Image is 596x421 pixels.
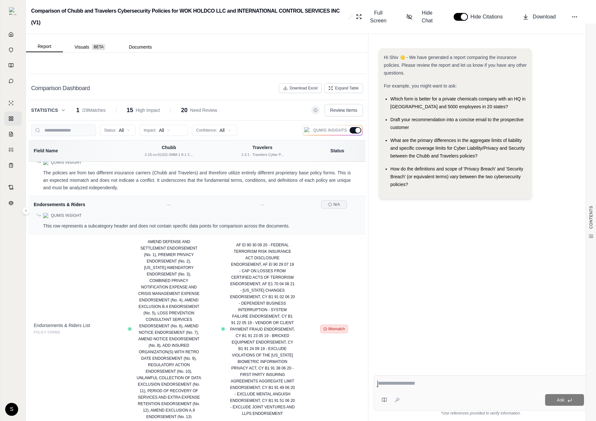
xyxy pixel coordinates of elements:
[29,140,122,161] th: Field Name
[43,222,351,230] p: This row represents a subcategory header and does not contain specific data points for comparison...
[167,203,171,207] span: —
[333,202,340,207] span: N/A
[63,42,117,52] button: Visuals
[181,106,187,115] span: 20
[34,201,117,208] div: Endorsements & Riders
[5,403,18,416] div: S
[196,128,217,133] span: Confidence:
[119,127,124,134] span: All
[4,127,22,141] a: Claim Coverage
[471,13,507,21] span: Hide Citations
[144,128,156,133] span: Impact:
[100,125,136,136] button: Status:All
[192,125,237,136] button: Confidence:All
[22,207,30,215] button: Expand sidebar
[43,169,351,191] p: The policies are from two different insurance carriers (Chubb and Travelers) and therefore utiliz...
[4,158,22,172] a: Coverage Table
[390,96,526,109] span: Which form is better for a private chemicals company with an HQ in [GEOGRAPHIC_DATA] and 5000 emp...
[190,107,217,113] span: Need Review
[126,152,212,158] div: 2-15-cv-01322-SMM-1 8-1 C...
[31,84,90,93] h2: Comparison Dashboard
[6,5,19,18] button: Expand sidebar
[335,86,359,91] span: Expand Table
[31,107,58,113] span: Statistics
[290,86,317,91] span: Download Excel
[220,144,305,151] div: Travelers
[416,9,438,25] span: Hide Chat
[4,196,22,210] a: Legal Search Engine
[220,152,305,158] div: 1-3.1 - Travelers Cyber P...
[136,107,160,113] span: High Impact
[384,55,527,76] span: Hi Shiv 👋 - We have generated a report comparing the insurance policies. Please review the report...
[325,104,363,116] button: Review Items
[260,203,264,207] span: —
[4,43,22,57] a: Documents Vault
[137,240,201,419] span: AMEND DEFENSE AND SETTLEMENT ENDORSEMENT (No. 1), PREMIER PRIVACY ENDORSEMENT (No. 2), [US_STATE]...
[159,127,164,134] span: All
[220,127,225,134] span: All
[304,127,311,134] img: Qumis Logo
[4,111,22,126] a: Policy Comparisons
[4,180,22,194] a: Contract Analysis
[51,160,82,165] span: Qumis Insight
[384,83,457,88] span: For example, you might want to ask:
[279,83,322,93] button: Download Excel
[43,213,48,218] img: Qumis Logo
[139,125,188,136] button: Impact:All
[31,5,346,29] h2: Comparison of Chubb and Travelers Cybersecurity Policies for WOK HOLDCO LLC and INTERNATIONAL CON...
[520,10,558,23] button: Download
[127,106,133,115] span: 15
[366,9,390,25] span: Full Screen
[222,328,224,330] button: View confidence details
[4,74,22,88] a: Chat
[313,128,347,133] span: Qumis Insights
[34,322,117,329] div: Endorsements & Riders List
[557,397,564,403] span: Ask
[404,6,441,27] button: Hide Chat
[82,107,105,113] span: / 29 Matches
[129,328,131,330] button: View confidence details
[126,144,212,151] div: Chubb
[309,140,365,161] th: Status
[589,206,594,229] span: CONTENTS
[92,44,105,50] span: BETA
[390,166,523,187] span: How do the definitions and scope of 'Privacy Breach' and 'Security Breach' (or equivalent terms) ...
[4,58,22,73] a: Prompt Library
[4,96,22,110] a: Single Policy
[117,42,163,52] button: Documents
[390,117,524,130] span: Draft your recommendation into a concise email to the prospective customer
[104,128,116,133] span: Status:
[4,143,22,157] a: Custom Report
[324,83,363,93] button: Expand Table
[43,160,48,165] img: Qumis Logo
[353,6,393,27] button: Full Screen
[76,106,79,115] span: 1
[34,329,117,336] div: Policy Forms
[330,107,357,113] span: Review Items
[328,326,345,332] span: Mismatch
[374,411,588,416] div: *Use references provided to verify information.
[533,13,556,21] span: Download
[390,138,525,158] span: What are the primary differences in the aggregate limits of liability and specific coverage limit...
[9,7,17,15] img: Expand sidebar
[31,107,66,113] button: Statistics
[4,27,22,41] a: Home
[230,243,295,416] span: AF El 90 30 09 20 - FEDERAL TERRORISM RISK INSURANCE ACT DISCLOSURE ENDORSEMENT, AF El 90 29 07 1...
[51,213,82,218] span: Qumis Insight
[26,41,63,52] button: Report
[545,394,584,406] button: Ask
